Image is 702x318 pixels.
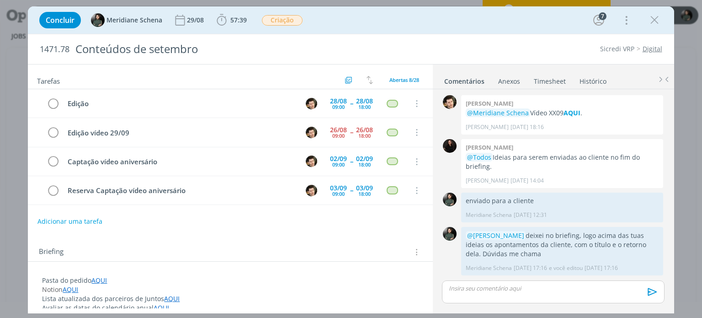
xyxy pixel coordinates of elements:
[356,185,373,191] div: 03/09
[64,185,297,196] div: Reserva Captação vídeo aniversário
[467,153,491,162] span: @Todos
[358,162,371,167] div: 18:00
[306,127,317,138] img: V
[443,193,457,206] img: M
[42,303,418,313] p: Avaliar as datas do calendário anual
[306,185,317,196] img: V
[466,211,512,219] p: Meridiane Schena
[42,285,63,294] span: Notion
[443,139,457,153] img: S
[533,73,566,86] a: Timesheet
[214,13,249,27] button: 57:39
[466,231,659,259] p: deixei no briefing, logo acima das tuas ideias os apontamentos da cliente, com o título e o retor...
[350,129,353,135] span: --
[330,98,347,104] div: 28/08
[600,44,634,53] a: Sicredi VRP
[91,276,107,285] a: AQUI
[330,185,347,191] div: 03/09
[42,294,418,303] p: Lista atualizada dos parceiros de Juntos
[332,162,345,167] div: 09:00
[187,17,206,23] div: 29/08
[599,12,606,20] div: 7
[356,98,373,104] div: 28/08
[511,123,544,131] span: [DATE] 18:16
[91,13,105,27] img: M
[466,196,659,205] p: enviado para a cliente
[261,15,303,26] button: Criação
[443,227,457,241] img: M
[71,38,399,60] div: Conteúdos de setembro
[389,76,419,83] span: Abertas 8/28
[350,187,353,194] span: --
[332,133,345,138] div: 09:00
[164,294,180,303] a: AQUI
[305,183,319,197] button: V
[28,6,674,313] div: dialog
[39,12,81,28] button: Concluir
[498,77,520,86] div: Anexos
[305,155,319,168] button: V
[332,104,345,109] div: 09:00
[64,156,297,167] div: Captação vídeo aniversário
[356,127,373,133] div: 26/08
[585,264,618,272] span: [DATE] 17:16
[106,17,162,23] span: Meridiane Schena
[306,156,317,167] img: V
[37,75,60,86] span: Tarefas
[514,211,547,219] span: [DATE] 12:31
[37,213,103,230] button: Adicionar uma tarefa
[350,100,353,107] span: --
[42,276,418,285] p: Pasta do pedido
[358,104,371,109] div: 18:00
[514,264,547,272] span: [DATE] 17:16
[466,264,512,272] p: Meridiane Schena
[305,212,319,226] button: V
[63,285,78,294] a: AQUI
[367,76,373,84] img: arrow-down-up.svg
[466,153,659,172] p: Ideias para serem enviadas ao cliente no fim do briefing.
[64,98,297,109] div: Edição
[64,127,297,139] div: Edição vídeo 29/09
[91,13,162,27] button: MMeridiane Schena
[466,123,509,131] p: [PERSON_NAME]
[332,191,345,196] div: 09:00
[356,156,373,162] div: 02/09
[443,95,457,109] img: V
[549,264,583,272] span: e você editou
[466,108,659,118] p: Vídeo XX09 .
[564,108,580,117] a: AQUI
[591,13,606,27] button: 7
[40,44,69,54] span: 1471.78
[643,44,662,53] a: Digital
[467,108,529,117] span: @Meridiane Schena
[330,156,347,162] div: 02/09
[305,125,319,139] button: V
[467,231,524,240] span: @[PERSON_NAME]
[305,97,319,110] button: V
[579,73,607,86] a: Histórico
[46,16,74,24] span: Concluir
[230,16,247,24] span: 57:39
[39,246,64,258] span: Briefing
[306,98,317,109] img: V
[358,191,371,196] div: 18:00
[358,133,371,138] div: 18:00
[466,143,513,151] b: [PERSON_NAME]
[154,303,169,312] a: AQUI
[350,158,353,165] span: --
[466,177,509,185] p: [PERSON_NAME]
[330,127,347,133] div: 26/08
[466,99,513,108] b: [PERSON_NAME]
[511,177,544,185] span: [DATE] 14:04
[444,73,485,86] a: Comentários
